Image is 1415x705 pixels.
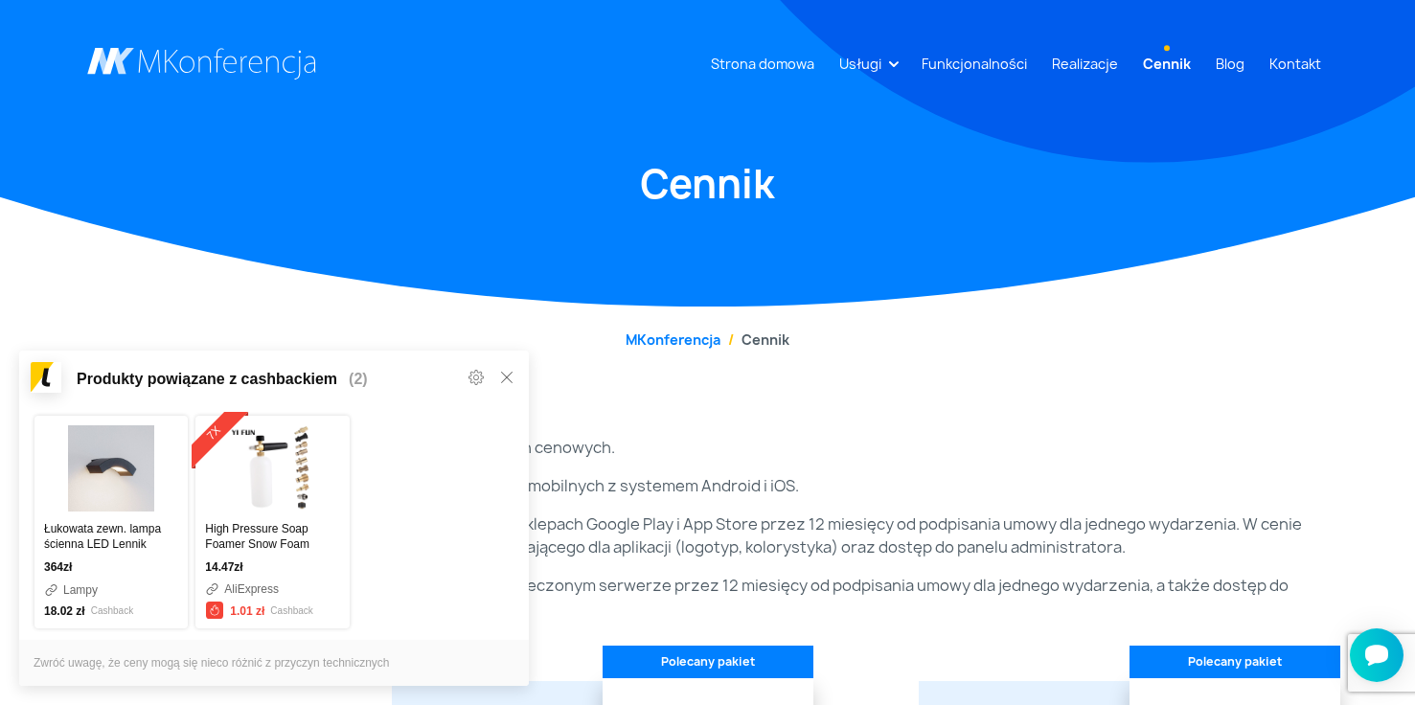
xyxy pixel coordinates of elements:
[87,512,1329,558] p: Każdy wariant obejmuje publikację i utrzymanie aplikacji w sklepach Google Play i App Store przez...
[1262,46,1329,81] a: Kontakt
[1044,46,1126,81] a: Realizacje
[87,388,1329,421] h3: Aplikacja mobilna i strona WWW
[914,46,1035,81] a: Funkcjonalności
[626,330,720,349] a: MKonferencja
[87,574,1329,620] p: Cena Strony WWW obejmuje utrzymanie strony na zabezpieczonym serwerze przez 12 miesięcy od podpis...
[87,330,1329,350] nav: breadcrumb
[87,158,1329,210] h1: Cennik
[1135,46,1198,81] a: Cennik
[703,46,822,81] a: Strona domowa
[720,330,789,350] li: Cennik
[1208,46,1252,81] a: Blog
[832,46,889,81] a: Usługi
[1350,628,1404,682] iframe: Smartsupp widget button
[87,474,1329,497] p: Aplikacja idealnie sprawdzi się na wszystkich urządzeniach mobilnych z systemem Android i iOS.
[87,436,1329,459] p: Aplikacja mobilna i strona WWW dostępne są w 2 wariantach cenowych.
